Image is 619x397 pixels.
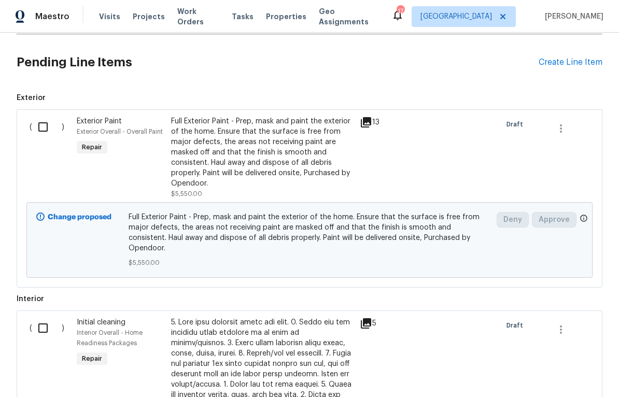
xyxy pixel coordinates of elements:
div: 5 [360,317,401,330]
h2: Pending Line Items [17,38,539,87]
span: Draft [507,119,527,130]
span: Geo Assignments [319,6,379,27]
span: [GEOGRAPHIC_DATA] [420,11,492,22]
div: 13 [360,116,401,129]
span: Exterior Paint [77,118,122,125]
span: Exterior Overall - Overall Paint [77,129,163,135]
span: Repair [78,353,106,364]
span: Visits [99,11,120,22]
span: Draft [507,320,527,331]
span: Initial cleaning [77,319,125,326]
span: Work Orders [177,6,219,27]
span: Projects [133,11,165,22]
span: $5,550.00 [171,191,202,197]
span: Only a market manager or an area construction manager can approve [580,214,588,225]
span: Maestro [35,11,69,22]
span: Properties [266,11,306,22]
div: ( ) [26,113,74,202]
button: Deny [497,212,529,228]
div: Full Exterior Paint - Prep, mask and paint the exterior of the home. Ensure that the surface is f... [171,116,354,189]
b: Change proposed [48,214,111,221]
span: Interior Overall - Home Readiness Packages [77,330,143,346]
span: Repair [78,142,106,152]
span: $5,550.00 [129,258,491,268]
span: Full Exterior Paint - Prep, mask and paint the exterior of the home. Ensure that the surface is f... [129,212,491,253]
span: [PERSON_NAME] [541,11,603,22]
div: 17 [397,6,404,17]
div: Create Line Item [539,58,602,67]
span: Interior [17,294,602,304]
span: Exterior [17,93,602,103]
button: Approve [532,212,576,228]
span: Tasks [232,13,254,20]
